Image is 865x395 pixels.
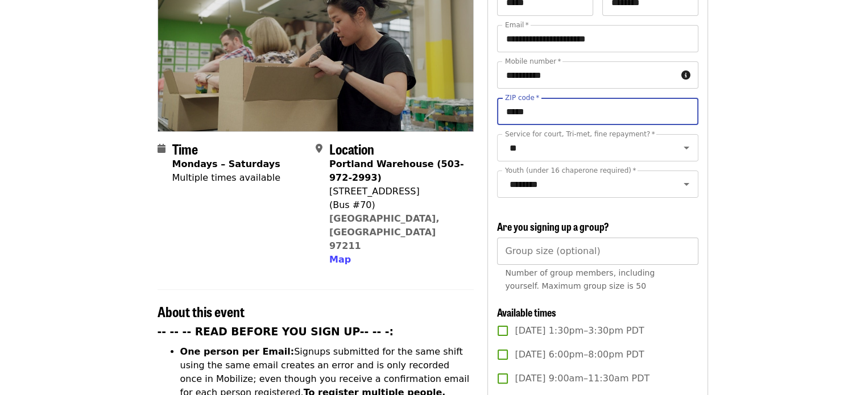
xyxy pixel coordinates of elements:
[158,301,245,321] span: About this event
[681,70,690,81] i: circle-info icon
[180,346,295,357] strong: One person per Email:
[329,185,465,198] div: [STREET_ADDRESS]
[505,22,529,28] label: Email
[158,143,165,154] i: calendar icon
[329,139,374,159] span: Location
[497,305,556,319] span: Available times
[172,139,198,159] span: Time
[505,58,561,65] label: Mobile number
[505,94,539,101] label: ZIP code
[505,268,655,290] span: Number of group members, including yourself. Maximum group size is 50
[497,61,676,89] input: Mobile number
[329,159,464,183] strong: Portland Warehouse (503-972-2993)
[678,176,694,192] button: Open
[329,253,351,267] button: Map
[515,348,644,361] span: [DATE] 6:00pm–8:00pm PDT
[497,238,698,265] input: [object Object]
[497,25,698,52] input: Email
[172,159,280,169] strong: Mondays – Saturdays
[515,372,649,385] span: [DATE] 9:00am–11:30am PDT
[316,143,322,154] i: map-marker-alt icon
[329,198,465,212] div: (Bus #70)
[158,326,394,338] strong: -- -- -- READ BEFORE YOU SIGN UP-- -- -:
[505,131,655,138] label: Service for court, Tri-met, fine repayment?
[515,324,644,338] span: [DATE] 1:30pm–3:30pm PDT
[329,254,351,265] span: Map
[497,98,698,125] input: ZIP code
[497,219,609,234] span: Are you signing up a group?
[172,171,280,185] div: Multiple times available
[505,167,636,174] label: Youth (under 16 chaperone required)
[329,213,440,251] a: [GEOGRAPHIC_DATA], [GEOGRAPHIC_DATA] 97211
[678,140,694,156] button: Open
